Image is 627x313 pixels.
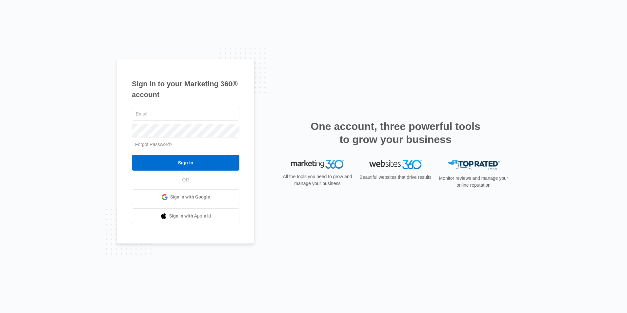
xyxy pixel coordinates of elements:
[291,160,344,169] img: Marketing 360
[437,175,510,189] p: Monitor reviews and manage your online reputation
[281,173,354,187] p: All the tools you need to grow and manage your business
[178,177,194,183] span: OR
[132,208,239,224] a: Sign in with Apple Id
[132,155,239,171] input: Sign In
[359,174,432,181] p: Beautiful websites that drive results
[369,160,422,169] img: Websites 360
[132,78,239,100] h1: Sign in to your Marketing 360® account
[170,194,210,200] span: Sign in with Google
[132,107,239,121] input: Email
[169,213,211,219] span: Sign in with Apple Id
[132,189,239,205] a: Sign in with Google
[309,120,482,146] h2: One account, three powerful tools to grow your business
[447,160,500,171] img: Top Rated Local
[135,142,172,147] a: Forgot Password?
